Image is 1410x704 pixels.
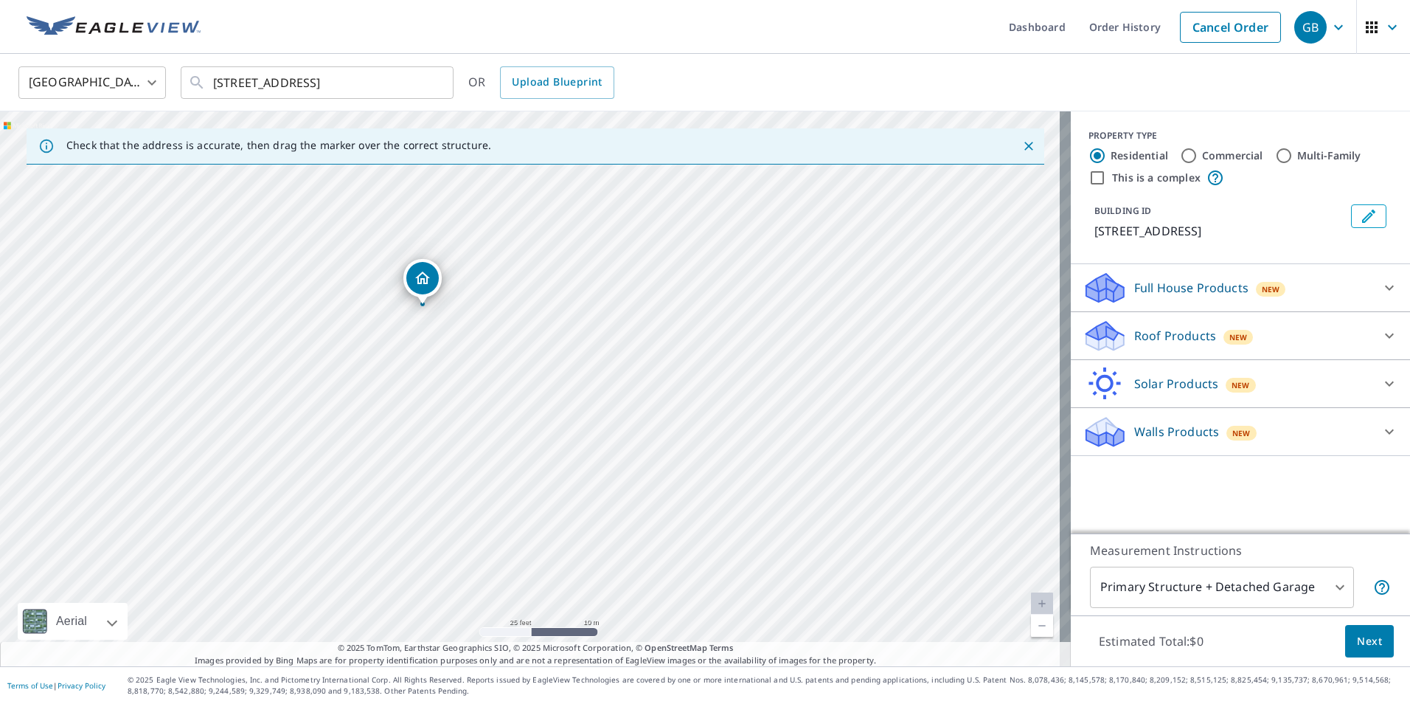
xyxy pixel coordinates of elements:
[1294,11,1327,44] div: GB
[709,642,734,653] a: Terms
[1232,379,1250,391] span: New
[7,681,105,690] p: |
[52,603,91,640] div: Aerial
[1134,327,1216,345] p: Roof Products
[645,642,706,653] a: OpenStreetMap
[1083,414,1398,449] div: Walls ProductsNew
[1090,567,1354,608] div: Primary Structure + Detached Garage
[1112,170,1201,185] label: This is a complex
[1094,204,1151,217] p: BUILDING ID
[1083,366,1398,401] div: Solar ProductsNew
[1357,632,1382,651] span: Next
[1202,148,1263,163] label: Commercial
[512,73,602,92] span: Upload Blueprint
[1134,375,1218,393] p: Solar Products
[1087,625,1215,658] p: Estimated Total: $0
[1262,283,1280,295] span: New
[1297,148,1361,163] label: Multi-Family
[1134,279,1248,297] p: Full House Products
[128,674,1403,697] p: © 2025 Eagle View Technologies, Inc. and Pictometry International Corp. All Rights Reserved. Repo...
[66,139,491,152] p: Check that the address is accurate, then drag the marker over the correct structure.
[1351,204,1386,228] button: Edit building 1
[1373,579,1391,596] span: Your report will include the primary structure and a detached garage if one exists.
[1134,423,1219,441] p: Walls Products
[1232,427,1251,439] span: New
[7,680,53,691] a: Terms of Use
[500,66,614,99] a: Upload Blueprint
[1083,318,1398,353] div: Roof ProductsNew
[1229,331,1248,343] span: New
[1031,593,1053,615] a: Current Level 20, Zoom In Disabled
[403,259,442,305] div: Dropped pin, building 1, Residential property, 220 Pleasant St Bridgewater, MA 02324
[1088,129,1392,142] div: PROPERTY TYPE
[1031,615,1053,637] a: Current Level 20, Zoom Out
[1111,148,1168,163] label: Residential
[1180,12,1281,43] a: Cancel Order
[18,62,166,103] div: [GEOGRAPHIC_DATA]
[1083,270,1398,306] div: Full House ProductsNew
[338,642,734,655] span: © 2025 TomTom, Earthstar Geographics SIO, © 2025 Microsoft Corporation, ©
[213,62,423,103] input: Search by address or latitude-longitude
[58,680,105,691] a: Privacy Policy
[468,66,614,99] div: OR
[18,603,128,640] div: Aerial
[1345,625,1394,658] button: Next
[1094,222,1345,240] p: [STREET_ADDRESS]
[1019,137,1038,156] button: Close
[27,16,201,38] img: EV Logo
[1090,542,1391,559] p: Measurement Instructions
